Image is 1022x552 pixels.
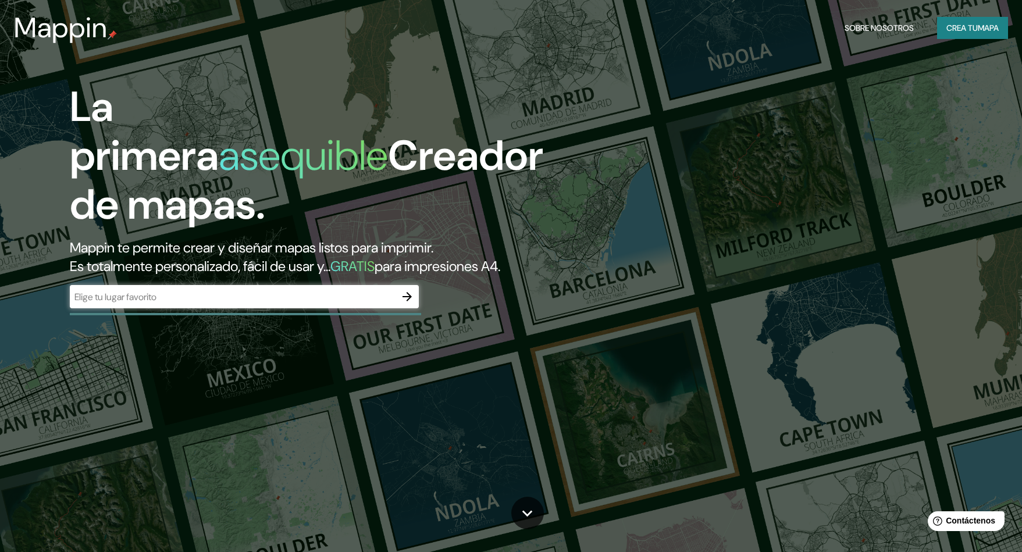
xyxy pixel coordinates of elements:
font: para impresiones A4. [375,257,500,275]
img: pin de mapeo [108,30,117,40]
input: Elige tu lugar favorito [70,290,396,304]
font: asequible [219,129,388,183]
font: Creador de mapas. [70,129,543,232]
font: Crea tu [946,23,978,33]
font: mapa [978,23,999,33]
font: GRATIS [330,257,375,275]
iframe: Lanzador de widgets de ayuda [918,507,1009,539]
font: Mappin [14,9,108,46]
button: Crea tumapa [937,17,1008,39]
font: Sobre nosotros [845,23,914,33]
font: Es totalmente personalizado, fácil de usar y... [70,257,330,275]
font: Mappin te permite crear y diseñar mapas listos para imprimir. [70,238,433,257]
button: Sobre nosotros [840,17,918,39]
font: La primera [70,80,219,183]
